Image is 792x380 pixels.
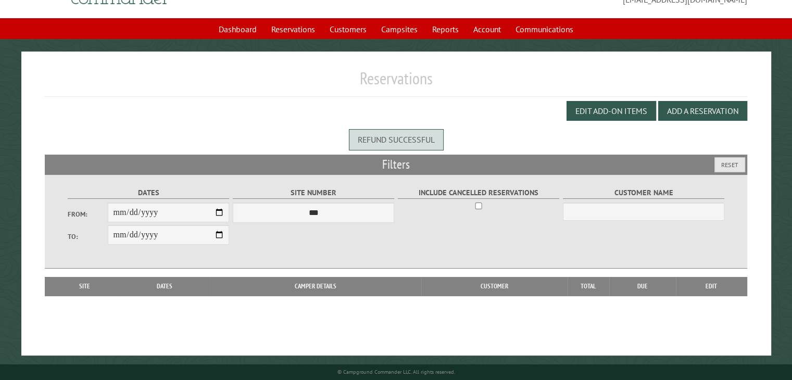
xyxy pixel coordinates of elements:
a: Reports [426,19,465,39]
th: Customer [421,277,568,296]
label: Customer Name [563,187,725,199]
th: Site [50,277,119,296]
div: Refund successful [349,129,444,150]
a: Account [467,19,507,39]
th: Edit [676,277,747,296]
a: Customers [323,19,373,39]
button: Reset [714,157,745,172]
label: Include Cancelled Reservations [398,187,560,199]
label: Dates [68,187,230,199]
button: Add a Reservation [658,101,747,121]
a: Communications [509,19,580,39]
h1: Reservations [45,68,747,97]
a: Reservations [265,19,321,39]
label: To: [68,232,108,242]
label: From: [68,209,108,219]
a: Dashboard [212,19,263,39]
th: Total [568,277,609,296]
small: © Campground Commander LLC. All rights reserved. [337,369,455,375]
a: Campsites [375,19,424,39]
th: Due [609,277,676,296]
label: Site Number [233,187,395,199]
th: Dates [119,277,210,296]
button: Edit Add-on Items [567,101,656,121]
th: Camper Details [210,277,421,296]
h2: Filters [45,155,747,174]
